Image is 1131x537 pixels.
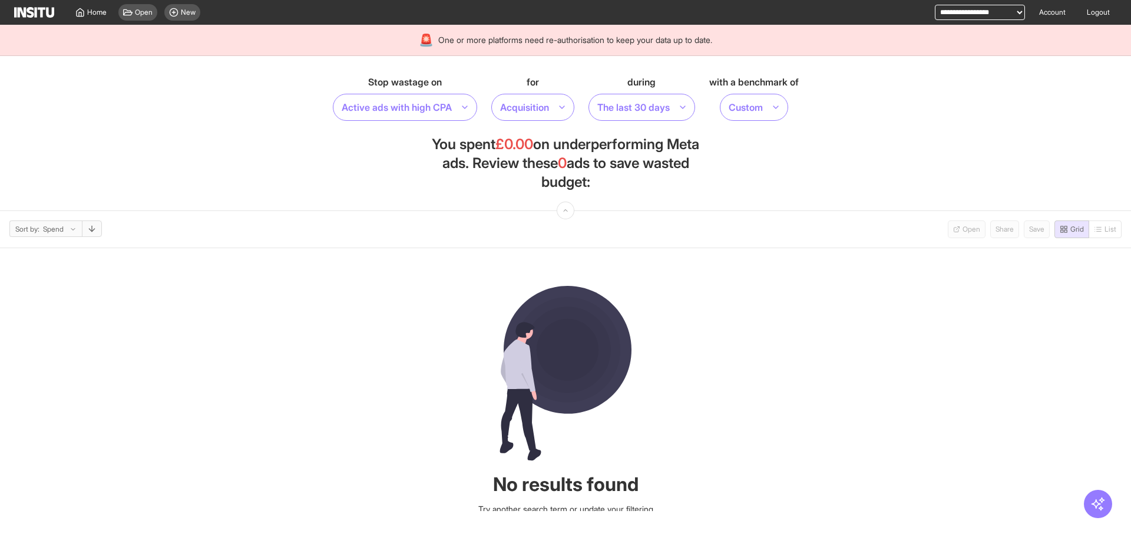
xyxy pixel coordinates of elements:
span: with a benchmark of [709,75,799,89]
span: Coming soon! [1024,220,1050,238]
span: Sort by: [15,225,39,234]
h1: You spent on underperforming Meta ads. Review these ads to save wasted budget: [418,135,713,192]
div: 🚨 [419,32,434,48]
span: New [181,8,196,17]
h2: No results found [493,470,639,499]
span: Coming soon! [990,220,1019,238]
span: Coming soon! [948,220,986,238]
span: for [527,75,539,89]
span: Open [963,225,980,234]
img: Logo [14,7,54,18]
button: Save [1024,220,1050,238]
span: £0.00 [495,136,533,153]
span: during [627,75,656,89]
span: Coming soon! [1089,220,1122,238]
span: Grid [1070,225,1084,234]
button: Grid [1054,220,1089,238]
span: Home [87,8,107,17]
span: One or more platforms need re-authorisation to keep your data up to date. [438,34,712,46]
span: Open [135,8,153,17]
p: Try another search term or update your filtering options. [477,503,654,527]
button: Open [948,220,986,238]
span: Stop wastage on [368,75,442,89]
button: Share [990,220,1019,238]
span: 0 [558,154,567,172]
